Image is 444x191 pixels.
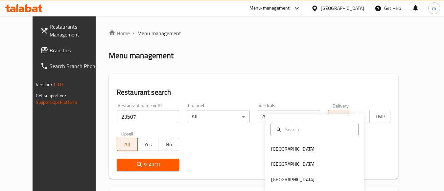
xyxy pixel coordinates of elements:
[271,145,315,153] div: [GEOGRAPHIC_DATA]
[249,4,290,12] div: Menu-management
[158,138,179,151] button: No
[36,91,66,100] span: Get support on:
[109,50,174,61] h2: Menu management
[117,87,391,97] h2: Restaurant search
[53,80,63,89] span: 1.0.0
[137,29,181,37] span: Menu management
[122,161,174,169] span: Search
[258,110,320,123] div: All
[36,98,78,107] a: Support.OpsPlatform
[36,80,52,89] span: Version:
[331,112,346,121] span: All
[352,112,367,121] span: TGO
[120,140,135,149] span: All
[137,138,158,151] button: Yes
[50,23,102,38] span: Restaurants Management
[372,112,388,121] span: TMP
[283,126,354,133] input: Search
[35,58,107,74] a: Search Branch Phone
[328,110,349,123] button: All
[140,140,156,149] span: Yes
[333,103,349,108] label: Delivery
[109,29,399,37] nav: breadcrumb
[121,131,133,136] label: Upsell
[321,5,364,12] div: [GEOGRAPHIC_DATA]
[369,110,390,123] button: TMP
[132,29,135,37] li: /
[35,19,107,42] a: Restaurants Management
[271,160,315,168] div: [GEOGRAPHIC_DATA]
[117,159,179,171] button: Search
[432,5,436,12] span: m
[349,110,370,123] button: TGO
[50,46,102,54] span: Branches
[117,110,179,123] input: Search for restaurant name or ID..
[161,140,176,149] span: No
[117,138,138,151] button: All
[50,62,102,70] span: Search Branch Phone
[271,176,315,183] div: [GEOGRAPHIC_DATA]
[35,42,107,58] a: Branches
[187,110,249,123] div: All
[109,29,130,37] a: Home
